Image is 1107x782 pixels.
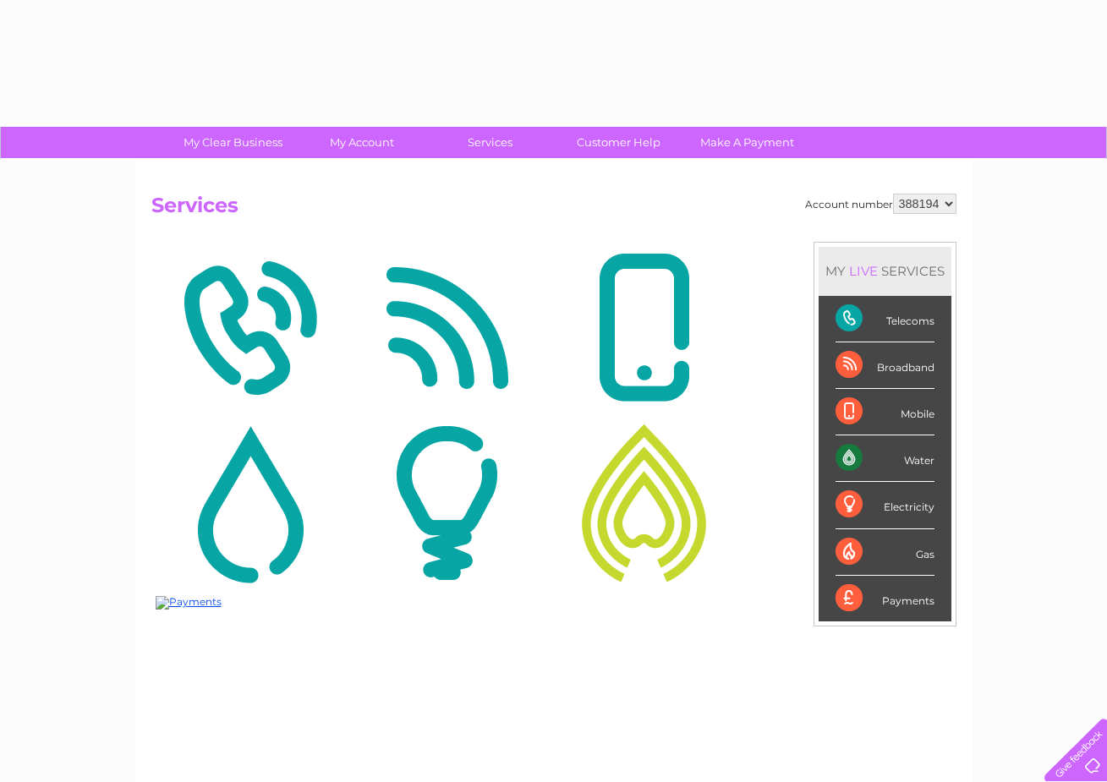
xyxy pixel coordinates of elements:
a: My Account [292,127,431,158]
div: Broadband [836,342,934,389]
a: My Clear Business [163,127,303,158]
img: Water [156,421,344,585]
img: Payments [156,596,222,610]
div: LIVE [846,263,881,279]
div: Payments [836,576,934,621]
div: Gas [836,529,934,576]
img: Mobile [550,246,738,410]
img: Electricity [353,421,541,585]
div: Electricity [836,482,934,528]
div: Telecoms [836,296,934,342]
a: Make A Payment [677,127,817,158]
img: Broadband [353,246,541,410]
a: Customer Help [549,127,688,158]
h2: Services [151,194,956,226]
a: Services [420,127,560,158]
div: Account number [805,194,956,214]
div: Mobile [836,389,934,435]
img: Telecoms [156,246,344,410]
div: MY SERVICES [819,247,951,295]
img: Gas [550,421,738,585]
div: Water [836,435,934,482]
